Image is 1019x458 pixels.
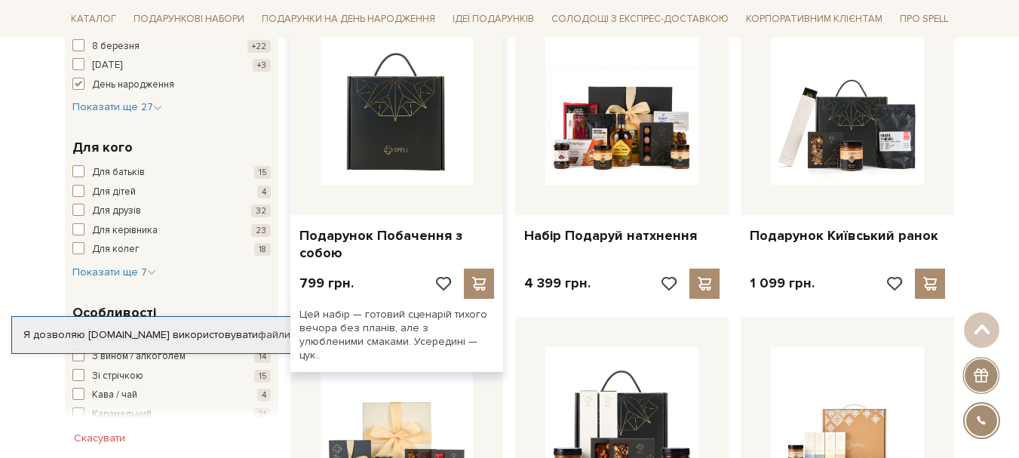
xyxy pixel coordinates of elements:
button: Для батьків 15 [72,165,271,180]
p: 4 399 грн. [524,275,591,292]
a: Корпоративним клієнтам [740,8,889,31]
a: Подарунок Київський ранок [750,227,945,244]
div: Цей набір — готовий сценарій тихого вечора без планів, але з улюбленими смаками. Усередині — цук.. [290,299,504,372]
button: Для дітей 4 [72,185,271,200]
a: Набір Подаруй натхнення [524,227,720,244]
p: 1 099 грн. [750,275,815,292]
span: Для друзів [92,204,141,219]
span: Карамельний [92,407,152,423]
button: День народження [72,78,271,93]
button: Показати ще 27 [72,100,162,115]
button: Кава / чай 4 [72,388,271,403]
a: Каталог [65,8,122,31]
span: [DATE] [92,58,122,73]
p: 799 грн. [299,275,354,292]
span: День народження [92,78,174,93]
button: Для керівника 23 [72,223,271,238]
span: 15 [254,166,271,179]
img: Подарунок Побачення з собою [321,32,474,185]
span: 21 [253,408,271,421]
button: З вином / алкоголем 14 [72,349,271,364]
span: Для кого [72,137,133,158]
span: Зі стрічкою [92,369,143,384]
span: +22 [247,40,271,53]
a: Ідеї подарунків [447,8,540,31]
button: [DATE] +3 [72,58,271,73]
span: Показати ще 7 [72,266,156,278]
span: 15 [254,370,271,383]
span: Для керівника [92,223,158,238]
span: Кава / чай [92,388,137,403]
a: Солодощі з експрес-доставкою [545,6,735,32]
span: 4 [257,186,271,198]
span: 32 [251,204,271,217]
span: +3 [253,59,271,72]
a: Подарунок Побачення з собою [299,227,495,263]
button: 8 березня +22 [72,39,271,54]
a: файли cookie [258,328,327,341]
span: 18 [254,243,271,256]
a: Подарунки на День народження [256,8,441,31]
span: З вином / алкоголем [92,349,186,364]
button: Для друзів 32 [72,204,271,219]
div: Я дозволяю [DOMAIN_NAME] використовувати [12,328,421,342]
a: Подарункові набори [127,8,250,31]
span: 8 березня [92,39,140,54]
button: Карамельний 21 [72,407,271,423]
a: Про Spell [894,8,954,31]
span: Для дітей [92,185,136,200]
span: 23 [251,224,271,237]
button: Скасувати [65,426,134,450]
button: Для колег 18 [72,242,271,257]
span: Показати ще 27 [72,100,162,113]
span: Для колег [92,242,140,257]
span: Особливості [72,303,156,323]
span: 4 [257,389,271,401]
span: Для батьків [92,165,145,180]
button: Зі стрічкою 15 [72,369,271,384]
span: 14 [254,350,271,363]
button: Показати ще 7 [72,265,156,280]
